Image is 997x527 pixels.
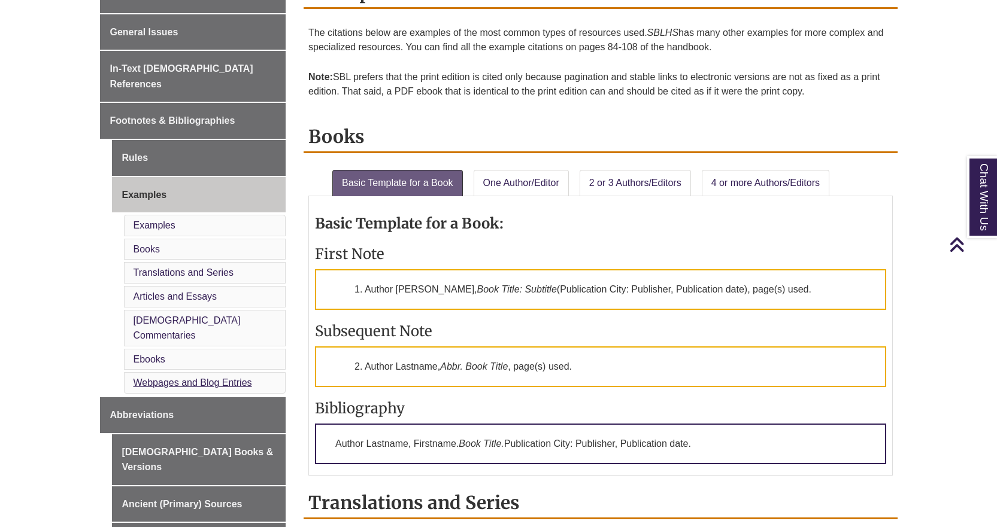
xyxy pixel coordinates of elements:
[459,438,504,449] em: Book Title.
[134,377,252,388] a: Webpages and Blog Entries
[315,214,504,233] strong: Basic Template for a Book:
[112,486,286,522] a: Ancient (Primary) Sources
[304,488,898,519] h2: Translations and Series
[580,170,691,196] a: 2 or 3 Authors/Editors
[134,244,160,254] a: Books
[949,236,994,252] a: Back to Top
[474,170,569,196] a: One Author/Editor
[112,140,286,176] a: Rules
[315,245,886,263] h3: First Note
[110,27,178,37] span: General Issues
[134,220,175,230] a: Examples
[110,115,235,126] span: Footnotes & Bibliographies
[110,410,174,420] span: Abbreviations
[332,170,463,196] a: Basic Template for a Book
[100,51,286,102] a: In-Text [DEMOGRAPHIC_DATA] References
[134,267,234,278] a: Translations and Series
[440,361,508,371] em: Abbr. Book Title
[100,14,286,50] a: General Issues
[304,121,898,153] h2: Books
[315,346,886,387] p: 2. Author Lastname, , page(s) used.
[100,397,286,433] a: Abbreviations
[308,21,893,59] p: The citations below are examples of the most common types of resources used. has many other examp...
[702,170,829,196] a: 4 or more Authors/Editors
[112,177,286,213] a: Examples
[647,28,678,38] em: SBLHS
[308,72,333,82] strong: Note:
[110,63,253,89] span: In-Text [DEMOGRAPHIC_DATA] References
[134,315,241,341] a: [DEMOGRAPHIC_DATA] Commentaries
[315,424,886,464] p: Author Lastname, Firstname. Publication City: Publisher, Publication date.
[134,354,165,364] a: Ebooks
[315,399,886,418] h3: Bibliography
[100,103,286,139] a: Footnotes & Bibliographies
[477,284,557,294] em: Book Title: Subtitle
[134,291,217,301] a: Articles and Essays
[315,322,886,340] h3: Subsequent Note
[112,434,286,485] a: [DEMOGRAPHIC_DATA] Books & Versions
[308,65,893,103] p: SBL prefers that the print edition is cited only because pagination and stable links to electroni...
[315,269,886,310] p: 1. Author [PERSON_NAME], (Publication City: Publisher, Publication date), page(s) used.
